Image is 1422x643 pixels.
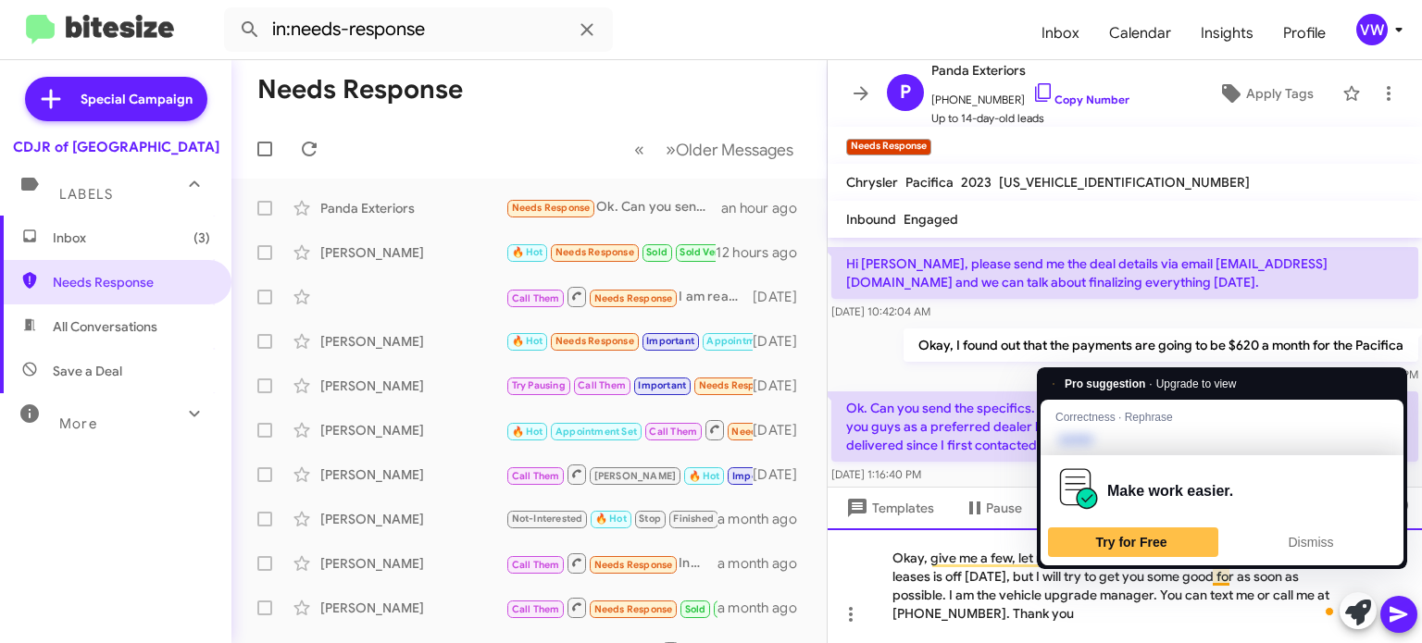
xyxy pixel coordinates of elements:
button: Apply Tags [1197,77,1333,110]
button: Next [655,130,805,168]
span: Needs Response [555,246,634,258]
div: I actually bought a vehicle with you guys over the weekend [505,375,753,396]
div: a month ago [717,554,812,573]
div: [PERSON_NAME] [320,332,505,351]
div: a month ago [717,510,812,528]
div: [STREET_ADDRESS] [505,508,717,529]
div: Panda Exteriors [320,199,505,217]
div: [PERSON_NAME] [320,421,505,439]
div: [DATE] [753,421,812,439]
span: Panda Exteriors [931,59,1129,81]
span: Call Them [512,559,560,571]
h1: Needs Response [257,75,463,105]
div: [DATE] [753,288,812,306]
div: Hi [PERSON_NAME], while my visit itself went smoothly, I’m very frustrated that after purchasing ... [505,241,716,263]
span: Pause [986,491,1022,525]
div: I am reaching out for a buyer’s order on the 2025 Jeep Sahara 4xe [505,285,753,308]
a: Inbox [1027,6,1094,60]
span: Labels [59,186,113,203]
span: Try Pausing [512,379,566,391]
div: Any progress on the order? [505,330,753,352]
div: To enrich screen reader interactions, please activate Accessibility in Grammarly extension settings [828,528,1422,643]
span: Needs Response [555,335,634,347]
span: Appointment Set [706,335,788,347]
span: [PHONE_NUMBER] [931,81,1129,109]
span: (3) [193,229,210,247]
span: Pacifica [905,174,954,191]
small: Needs Response [846,139,931,155]
button: vw [1341,14,1402,45]
span: Call Them [578,379,626,391]
div: [DATE] [753,465,812,484]
div: vw [1356,14,1388,45]
div: [DATE] [753,377,812,395]
p: Okay, I found out that the payments are going to be $620 a month for the Pacifica [904,328,1418,362]
span: Needs Response [594,603,673,615]
span: Needs Response [512,202,591,214]
span: Inbox [53,229,210,247]
button: Previous [623,130,655,168]
span: » [666,138,676,161]
span: [DATE] 10:42:04 AM [831,304,930,318]
div: Inbound Call [505,551,717,575]
div: [DATE] [753,332,812,351]
span: Not-Interested [512,513,583,525]
span: 🔥 Hot [512,246,543,258]
span: 🔥 Hot [595,513,627,525]
div: Thank you. Still waiting [505,596,717,619]
div: [PERSON_NAME] [320,510,505,528]
button: Pause [949,491,1037,525]
div: [PERSON_NAME] [320,377,505,395]
div: [PERSON_NAME] [320,599,505,617]
span: Engaged [904,211,958,228]
a: Calendar [1094,6,1186,60]
span: Needs Response [594,559,673,571]
a: Copy Number [1032,93,1129,106]
span: Sold Verified [680,246,741,258]
span: Chrysler [846,174,898,191]
span: Templates [842,491,934,525]
nav: Page navigation example [624,130,805,168]
span: Call Them [512,603,560,615]
div: [PERSON_NAME] [320,465,505,484]
span: 🔥 Hot [512,335,543,347]
span: More [59,415,97,432]
span: Needs Response [594,292,673,304]
span: Important [732,470,780,482]
span: Important [646,335,694,347]
div: [PERSON_NAME] [320,554,505,573]
a: Profile [1268,6,1341,60]
span: P [900,78,911,107]
span: Up to 14-day-old leads [931,109,1129,128]
span: Needs Response [699,379,778,391]
span: 🔥 Hot [689,470,720,482]
div: Inbound Call [505,418,753,441]
a: Special Campaign [25,77,207,121]
span: [DATE] 1:16:40 PM [831,467,921,481]
span: Special Campaign [81,90,193,108]
span: Call Them [512,292,560,304]
span: [US_VEHICLE_IDENTIFICATION_NUMBER] [999,174,1250,191]
span: 2023 [961,174,992,191]
div: an hour ago [721,199,812,217]
div: No worries My appointment is [DATE] at 1:00 I'll be there to see [PERSON_NAME] saleswoman [505,463,753,486]
span: Needs Response [53,273,210,291]
span: Stop [639,513,661,525]
span: Needs Response [731,426,810,438]
span: All Conversations [53,317,157,336]
div: CDJR of [GEOGRAPHIC_DATA] [13,138,219,156]
p: Ok. Can you send the specifics. The vehicle details, cost, term details etc. I'm trying to add yo... [831,391,1418,462]
span: Apply Tags [1246,77,1314,110]
span: Inbound [846,211,896,228]
a: Insights [1186,6,1268,60]
div: a month ago [717,599,812,617]
span: Appointment Set [555,426,637,438]
span: Save a Deal [53,362,122,380]
div: 12 hours ago [716,243,812,262]
div: [PERSON_NAME] [320,243,505,262]
span: Call Them [512,470,560,482]
span: [PERSON_NAME] [594,470,677,482]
